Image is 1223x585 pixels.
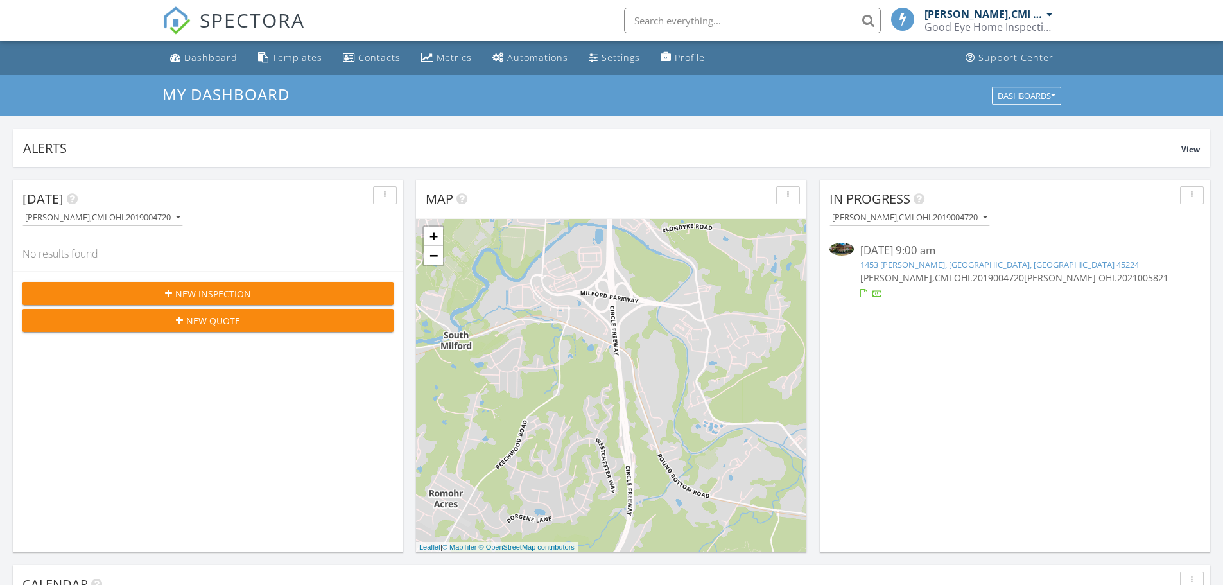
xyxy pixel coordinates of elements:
[426,190,453,207] span: Map
[479,543,575,551] a: © OpenStreetMap contributors
[13,236,403,271] div: No results found
[829,243,854,256] img: 9556113%2Fcover_photos%2FU8rOeXfULr5dIt4eKvYk%2Fsmall.jpg
[338,46,406,70] a: Contacts
[624,8,881,33] input: Search everything...
[175,287,251,301] span: New Inspection
[253,46,327,70] a: Templates
[829,243,1201,300] a: [DATE] 9:00 am 1453 [PERSON_NAME], [GEOGRAPHIC_DATA], [GEOGRAPHIC_DATA] 45224 [PERSON_NAME],CMI O...
[832,213,987,222] div: [PERSON_NAME],CMI OHI.2019004720
[675,51,705,64] div: Profile
[860,259,1139,270] a: 1453 [PERSON_NAME], [GEOGRAPHIC_DATA], [GEOGRAPHIC_DATA] 45224
[442,543,477,551] a: © MapTiler
[22,190,64,207] span: [DATE]
[960,46,1059,70] a: Support Center
[978,51,1054,64] div: Support Center
[998,91,1055,100] div: Dashboards
[162,6,191,35] img: The Best Home Inspection Software - Spectora
[437,51,472,64] div: Metrics
[924,8,1043,21] div: [PERSON_NAME],CMI OHI.2019004720
[419,543,440,551] a: Leaflet
[416,46,477,70] a: Metrics
[162,83,290,105] span: My Dashboard
[165,46,243,70] a: Dashboard
[416,542,578,553] div: |
[829,190,910,207] span: In Progress
[992,87,1061,105] button: Dashboards
[602,51,640,64] div: Settings
[25,213,180,222] div: [PERSON_NAME],CMI OHI.2019004720
[22,209,183,227] button: [PERSON_NAME],CMI OHI.2019004720
[584,46,645,70] a: Settings
[23,139,1181,157] div: Alerts
[186,314,240,327] span: New Quote
[22,282,394,305] button: New Inspection
[272,51,322,64] div: Templates
[860,272,1024,284] span: [PERSON_NAME],CMI OHI.2019004720
[184,51,238,64] div: Dashboard
[424,227,443,246] a: Zoom in
[162,17,305,44] a: SPECTORA
[829,209,990,227] button: [PERSON_NAME],CMI OHI.2019004720
[860,243,1170,259] div: [DATE] 9:00 am
[1181,144,1200,155] span: View
[507,51,568,64] div: Automations
[358,51,401,64] div: Contacts
[1024,272,1168,284] span: [PERSON_NAME] OHI.2021005821
[924,21,1053,33] div: Good Eye Home Inspections, Sewer Scopes & Mold Testing
[22,309,394,332] button: New Quote
[655,46,710,70] a: Company Profile
[200,6,305,33] span: SPECTORA
[487,46,573,70] a: Automations (Basic)
[424,246,443,265] a: Zoom out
